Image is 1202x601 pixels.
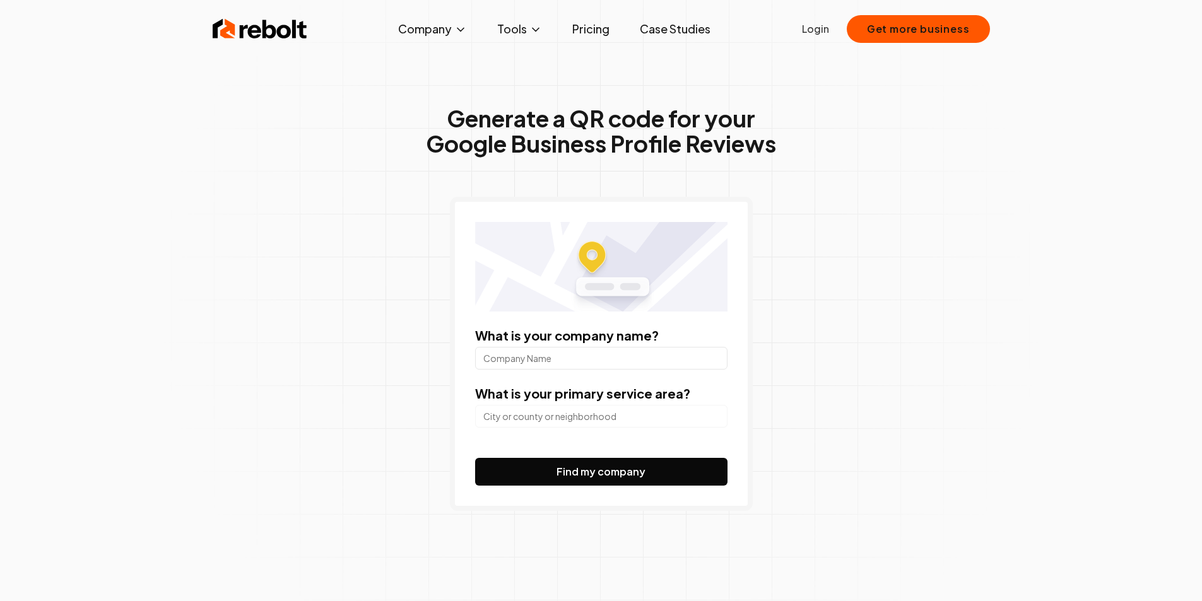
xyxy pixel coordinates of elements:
label: What is your company name? [475,327,659,343]
input: Company Name [475,347,728,370]
input: City or county or neighborhood [475,405,728,428]
a: Pricing [562,16,620,42]
img: Location map [475,222,728,312]
a: Login [802,21,829,37]
label: What is your primary service area? [475,385,690,401]
button: Find my company [475,458,728,486]
button: Tools [487,16,552,42]
button: Get more business [847,15,990,43]
button: Company [388,16,477,42]
h1: Generate a QR code for your Google Business Profile Reviews [426,106,776,156]
a: Case Studies [630,16,721,42]
img: Rebolt Logo [213,16,307,42]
